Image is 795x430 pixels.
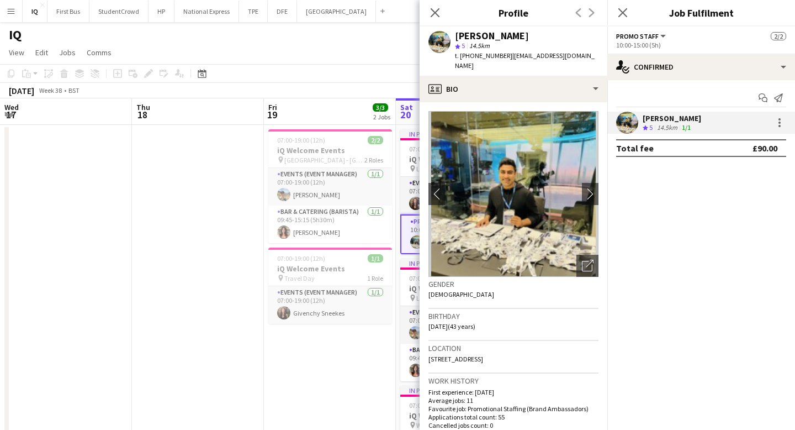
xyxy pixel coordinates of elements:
span: 14.5km [467,41,492,50]
span: Travel Day [284,274,315,282]
app-job-card: In progress07:00-19:00 (12h)2/2iQ Welcome Events London - [PERSON_NAME]2 RolesEvents (Event Manag... [400,259,524,381]
div: In progress [400,129,524,138]
h3: Location [428,343,598,353]
button: IQ [23,1,47,22]
span: t. [PHONE_NUMBER] [455,51,512,60]
span: 07:00-19:00 (12h) [409,274,457,282]
span: 2/2 [368,136,383,144]
span: [DEMOGRAPHIC_DATA] [428,290,494,298]
h1: IQ [9,27,22,43]
p: Applications total count: 55 [428,413,598,421]
div: Bio [420,76,607,102]
div: [DATE] [9,85,34,96]
p: First experience: [DATE] [428,388,598,396]
span: Jobs [59,48,76,57]
div: [PERSON_NAME] [455,31,529,41]
span: London - Shoreditch [416,165,473,173]
a: View [4,45,29,60]
button: HP [149,1,174,22]
h3: iQ Welcome Events [400,411,524,421]
span: Warwirk [416,421,439,429]
app-card-role: Bar & Catering (Barista)1/109:45-15:15 (5h30m)[PERSON_NAME] [400,344,524,381]
span: View [9,48,24,57]
h3: iQ Welcome Events [268,264,392,274]
span: [DATE] (43 years) [428,322,475,331]
p: Cancelled jobs count: 0 [428,421,598,429]
app-job-card: 07:00-19:00 (12h)2/2iQ Welcome Events [GEOGRAPHIC_DATA] - [GEOGRAPHIC_DATA]2 RolesEvents (Event M... [268,129,392,243]
div: Confirmed [607,54,795,80]
span: Sat [400,102,413,112]
p: Favourite job: Promotional Staffing (Brand Ambassadors) [428,405,598,413]
app-card-role: Bar & Catering (Barista)1/109:45-15:15 (5h30m)[PERSON_NAME] [268,206,392,243]
h3: iQ Welcome Events [268,145,392,155]
app-card-role: Events (Event Manager)1/107:00-19:00 (12h)Givenchy Sneekes [268,286,392,324]
h3: Birthday [428,311,598,321]
span: 1/1 [368,254,383,263]
span: 19 [267,108,277,121]
span: 1 Role [367,274,383,282]
button: [GEOGRAPHIC_DATA] [297,1,376,22]
h3: Work history [428,376,598,386]
span: [STREET_ADDRESS] [428,355,483,363]
app-job-card: 07:00-19:00 (12h)1/1iQ Welcome Events Travel Day1 RoleEvents (Event Manager)1/107:00-19:00 (12h)G... [268,248,392,324]
h3: Gender [428,279,598,289]
app-card-role: Events (Event Manager)1/107:00-19:00 (12h)Givenchy Sneekes [400,177,524,214]
a: Comms [82,45,116,60]
h3: Profile [420,6,607,20]
span: 07:00-19:00 (12h) [277,136,325,144]
button: TPE [239,1,268,22]
button: Promo Staff [616,32,667,40]
span: Wed [4,102,19,112]
app-skills-label: 1/1 [682,123,691,132]
div: 10:00-15:00 (5h) [616,41,786,49]
div: 14.5km [655,123,680,133]
span: | [EMAIL_ADDRESS][DOMAIN_NAME] [455,51,595,70]
button: StudentCrowd [89,1,149,22]
h3: iQ Welcome Events [400,284,524,293]
span: 07:00-19:00 (12h) [409,401,457,410]
span: Comms [87,48,112,57]
span: 5 [462,41,465,50]
button: First Bus [47,1,89,22]
span: 20 [399,108,413,121]
span: 3/3 [373,103,388,112]
h3: Job Fulfilment [607,6,795,20]
span: Promo Staff [616,32,659,40]
p: Average jobs: 11 [428,396,598,405]
span: London - [PERSON_NAME] [416,294,489,302]
span: 18 [135,108,150,121]
span: Edit [35,48,48,57]
span: 07:00-19:00 (12h) [277,254,325,263]
span: 07:00-19:00 (12h) [409,145,457,153]
a: Jobs [55,45,80,60]
span: 5 [649,123,653,132]
span: 2 Roles [364,156,383,164]
span: Fri [268,102,277,112]
div: Total fee [616,143,654,154]
div: In progress [400,386,524,395]
button: National Express [174,1,239,22]
span: Week 38 [36,86,64,95]
app-job-card: In progress07:00-19:00 (12h)2/2iQ Welcome Events London - Shoreditch2 RolesEvents (Event Manager)... [400,129,524,254]
span: Thu [136,102,150,112]
div: 2 Jobs [373,113,390,121]
div: Open photos pop-in [576,255,598,277]
app-card-role: Events (Event Manager)1/107:00-19:00 (12h)[PERSON_NAME] [268,168,392,206]
app-card-role: Promo Staff1/110:00-15:00 (5h)[PERSON_NAME] [400,214,524,254]
div: [PERSON_NAME] [643,113,701,123]
span: [GEOGRAPHIC_DATA] - [GEOGRAPHIC_DATA] [284,156,364,164]
div: BST [68,86,79,95]
img: Crew avatar or photo [428,111,598,277]
div: In progress [400,259,524,268]
span: 17 [3,108,19,121]
span: 2/2 [771,32,786,40]
div: £90.00 [752,143,777,154]
a: Edit [31,45,52,60]
h3: iQ Welcome Events [400,154,524,164]
app-card-role: Events (Event Manager)1/107:00-19:00 (12h)[PERSON_NAME] [400,306,524,344]
button: DFE [268,1,297,22]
